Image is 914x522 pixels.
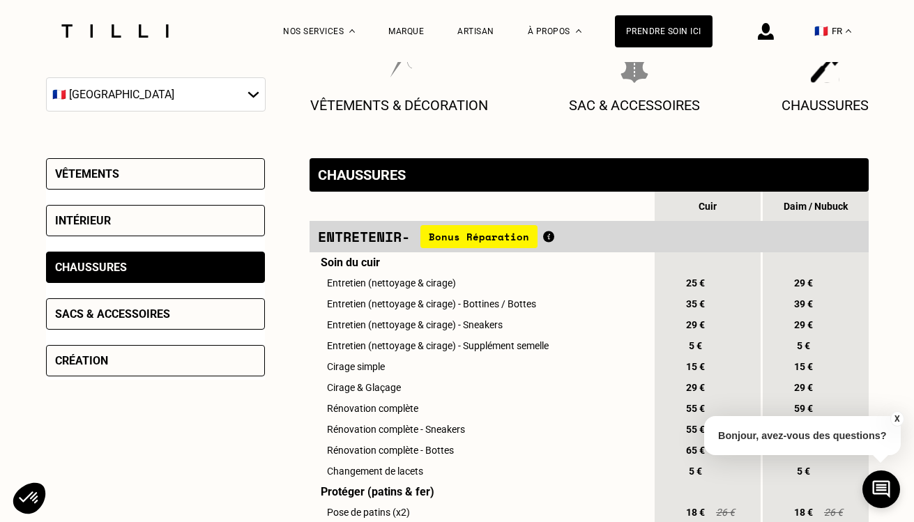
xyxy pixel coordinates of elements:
img: Menu déroulant à propos [576,29,581,33]
td: Entretien (nettoyage & cirage) - Bottines / Bottes [310,293,653,314]
div: Entretenir - [318,225,644,248]
td: Entretien (nettoyage & cirage) [310,272,653,293]
span: 55 € [683,424,708,435]
div: Création [55,354,108,367]
span: 5 € [791,340,816,351]
span: 26 € [823,507,844,518]
span: 65 € [683,445,708,456]
td: Rénovation complète [310,398,653,419]
span: 29 € [791,382,816,393]
div: Vêtements [55,167,119,181]
div: Chaussures [55,261,127,274]
div: Chaussures [318,167,406,183]
th: Cuir [655,192,761,221]
span: 5 € [683,340,708,351]
span: 55 € [683,403,708,414]
button: X [890,411,904,427]
span: 5 € [683,466,708,477]
img: Chaussures [810,52,840,83]
a: Prendre soin ici [615,15,713,47]
p: Sac & Accessoires [569,97,700,114]
p: Chaussures [782,97,869,114]
img: Qu'est ce que le Bonus Réparation ? [543,231,554,243]
span: 5 € [791,466,816,477]
span: 18 € [791,507,816,518]
img: Sac & Accessoires [620,52,648,83]
span: 15 € [683,361,708,372]
td: Changement de lacets [310,461,653,482]
img: Logo du service de couturière Tilli [56,24,174,38]
span: 29 € [683,382,708,393]
img: Menu déroulant [349,29,355,33]
td: Cirage simple [310,356,653,377]
span: 15 € [791,361,816,372]
img: Vêtements & décoration [383,52,415,83]
span: 🇫🇷 [814,24,828,38]
td: Cirage & Glaçage [310,377,653,398]
span: 35 € [683,298,708,309]
span: 29 € [683,319,708,330]
td: Entretien (nettoyage & cirage) - Sneakers [310,314,653,335]
span: 26 € [715,507,736,518]
p: Bonjour, avez-vous des questions? [704,416,901,455]
td: Entretien (nettoyage & cirage) - Supplément semelle [310,335,653,356]
td: Soin du cuir [310,252,653,272]
div: Sacs & accessoires [55,307,170,321]
img: icône connexion [758,23,774,40]
td: Rénovation complète - Bottes [310,440,653,461]
span: 29 € [791,319,816,330]
p: Vêtements & décoration [310,97,488,114]
a: Artisan [457,26,494,36]
span: 29 € [791,277,816,289]
td: Protéger (patins & fer) [310,482,653,502]
div: Intérieur [55,214,111,227]
span: Bonus Réparation [420,225,538,248]
a: Marque [388,26,424,36]
img: menu déroulant [846,29,851,33]
span: 25 € [683,277,708,289]
span: 18 € [683,507,708,518]
span: 39 € [791,298,816,309]
td: Rénovation complète - Sneakers [310,419,653,440]
th: Daim / Nubuck [763,192,869,221]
